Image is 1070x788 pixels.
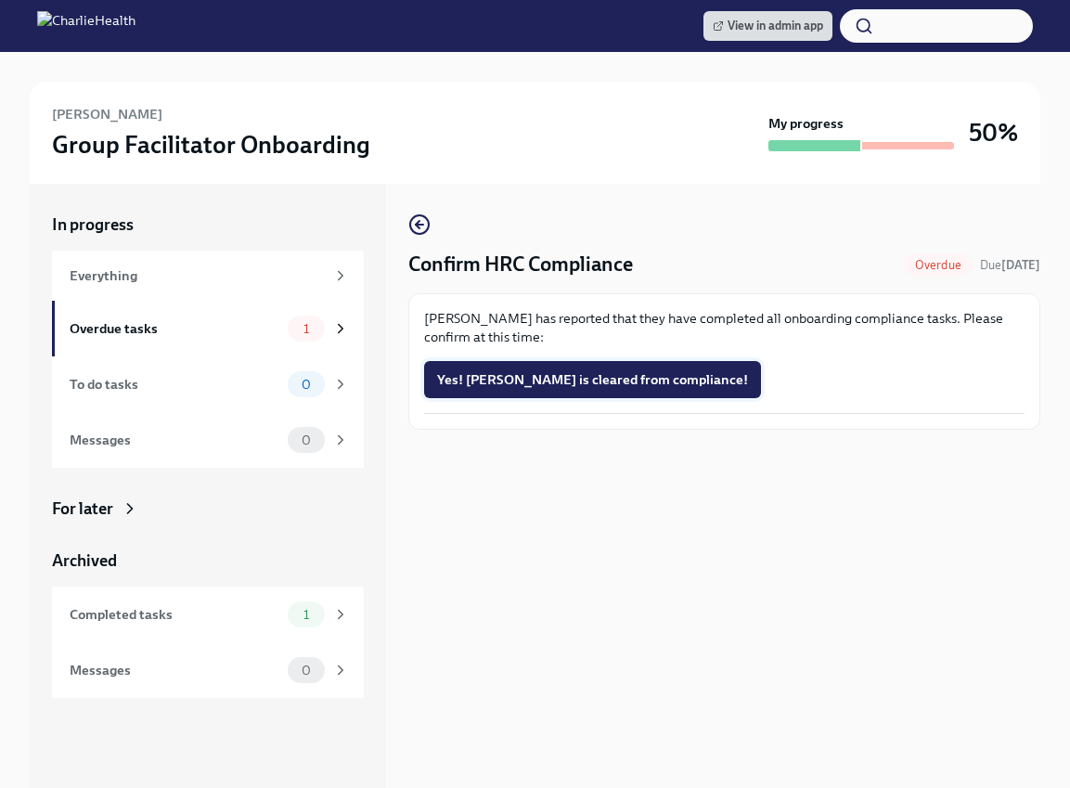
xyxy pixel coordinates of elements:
[980,258,1040,272] span: Due
[52,128,370,161] h3: Group Facilitator Onboarding
[70,604,280,625] div: Completed tasks
[52,497,113,520] div: For later
[52,642,364,698] a: Messages0
[713,17,823,35] span: View in admin app
[424,309,1025,346] p: [PERSON_NAME] has reported that they have completed all onboarding compliance tasks. Please confi...
[52,497,364,520] a: For later
[437,370,748,389] span: Yes! [PERSON_NAME] is cleared from compliance!
[980,256,1040,274] span: July 21st, 2025 09:00
[292,322,320,336] span: 1
[292,608,320,622] span: 1
[52,301,364,356] a: Overdue tasks1
[70,265,325,286] div: Everything
[52,549,364,572] a: Archived
[52,412,364,468] a: Messages0
[969,116,1018,149] h3: 50%
[52,104,162,124] h6: [PERSON_NAME]
[52,587,364,642] a: Completed tasks1
[52,356,364,412] a: To do tasks0
[52,213,364,236] a: In progress
[70,430,280,450] div: Messages
[37,11,135,41] img: CharlieHealth
[768,114,844,133] strong: My progress
[424,361,761,398] button: Yes! [PERSON_NAME] is cleared from compliance!
[70,660,280,680] div: Messages
[290,664,322,678] span: 0
[1001,258,1040,272] strong: [DATE]
[408,251,633,278] h4: Confirm HRC Compliance
[290,378,322,392] span: 0
[52,251,364,301] a: Everything
[70,318,280,339] div: Overdue tasks
[904,258,973,272] span: Overdue
[70,374,280,394] div: To do tasks
[703,11,832,41] a: View in admin app
[290,433,322,447] span: 0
